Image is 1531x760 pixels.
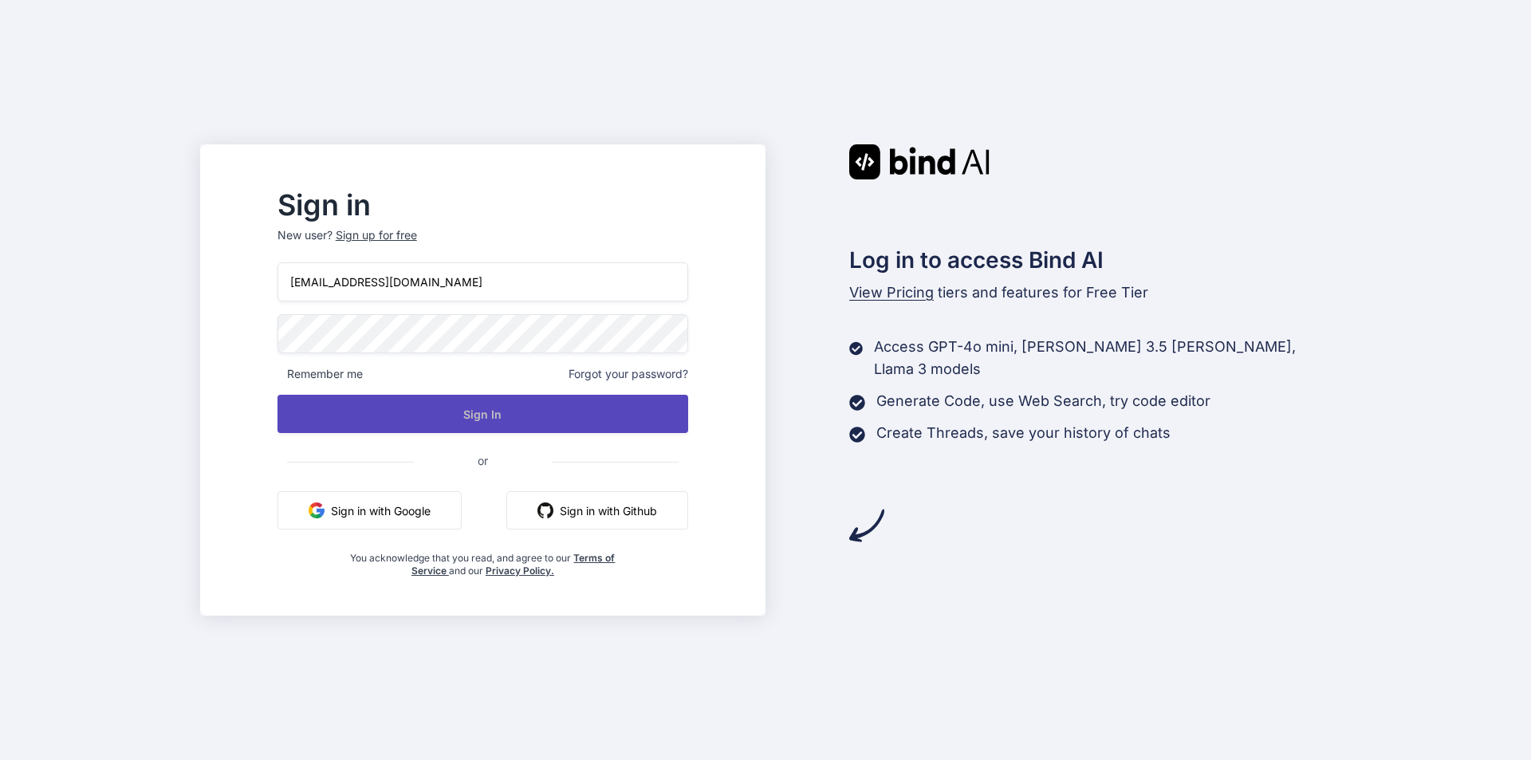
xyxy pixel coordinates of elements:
p: Generate Code, use Web Search, try code editor [876,390,1210,412]
p: New user? [277,227,688,262]
p: tiers and features for Free Tier [849,282,1331,304]
span: Forgot your password? [569,366,688,382]
p: Create Threads, save your history of chats [876,422,1171,444]
img: arrow [849,508,884,543]
a: Privacy Policy. [486,565,554,577]
input: Login or Email [277,262,688,301]
div: Sign up for free [336,227,417,243]
div: You acknowledge that you read, and agree to our and our [346,542,620,577]
a: Terms of Service [411,552,616,577]
h2: Log in to access Bind AI [849,243,1331,277]
button: Sign in with Github [506,491,688,530]
span: Remember me [277,366,363,382]
span: View Pricing [849,284,934,301]
img: Bind AI logo [849,144,990,179]
img: google [309,502,325,518]
h2: Sign in [277,192,688,218]
span: or [414,441,552,480]
img: github [537,502,553,518]
button: Sign In [277,395,688,433]
p: Access GPT-4o mini, [PERSON_NAME] 3.5 [PERSON_NAME], Llama 3 models [874,336,1331,380]
button: Sign in with Google [277,491,462,530]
